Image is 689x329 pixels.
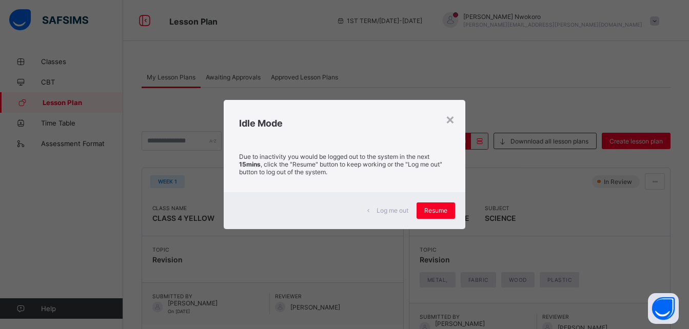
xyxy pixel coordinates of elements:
[239,118,449,129] h2: Idle Mode
[445,110,455,128] div: ×
[648,293,679,324] button: Open asap
[239,160,261,168] strong: 15mins
[377,207,408,214] span: Log me out
[239,153,449,176] p: Due to inactivity you would be logged out to the system in the next , click the "Resume" button t...
[424,207,447,214] span: Resume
